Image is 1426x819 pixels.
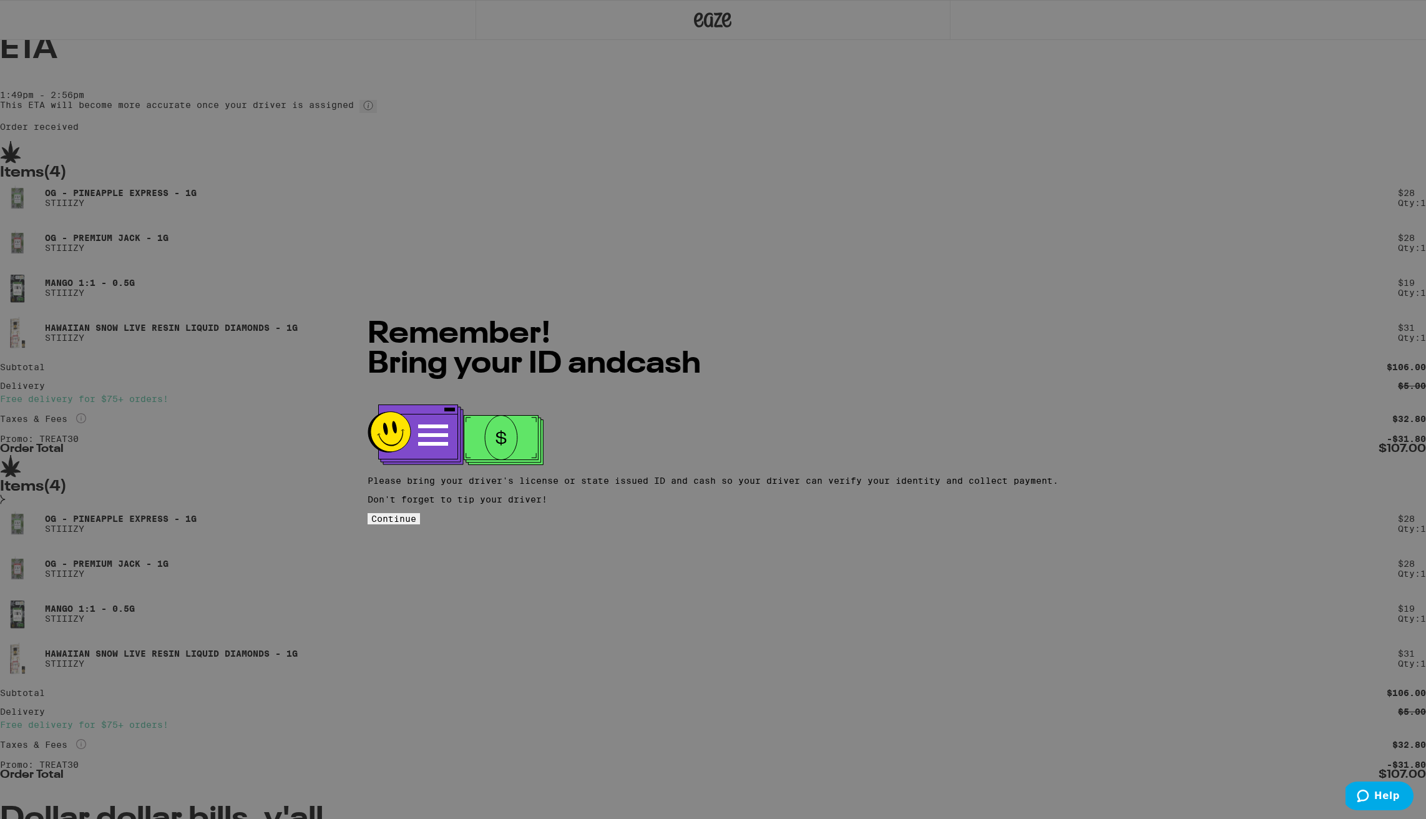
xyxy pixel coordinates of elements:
[368,476,1058,486] p: Please bring your driver's license or state issued ID and cash so your driver can verify your ide...
[368,494,1058,504] p: Don't forget to tip your driver!
[368,513,420,524] button: Continue
[368,320,701,380] span: Remember! Bring your ID and cash
[1345,782,1414,813] iframe: Opens a widget where you can find more information
[371,514,416,524] span: Continue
